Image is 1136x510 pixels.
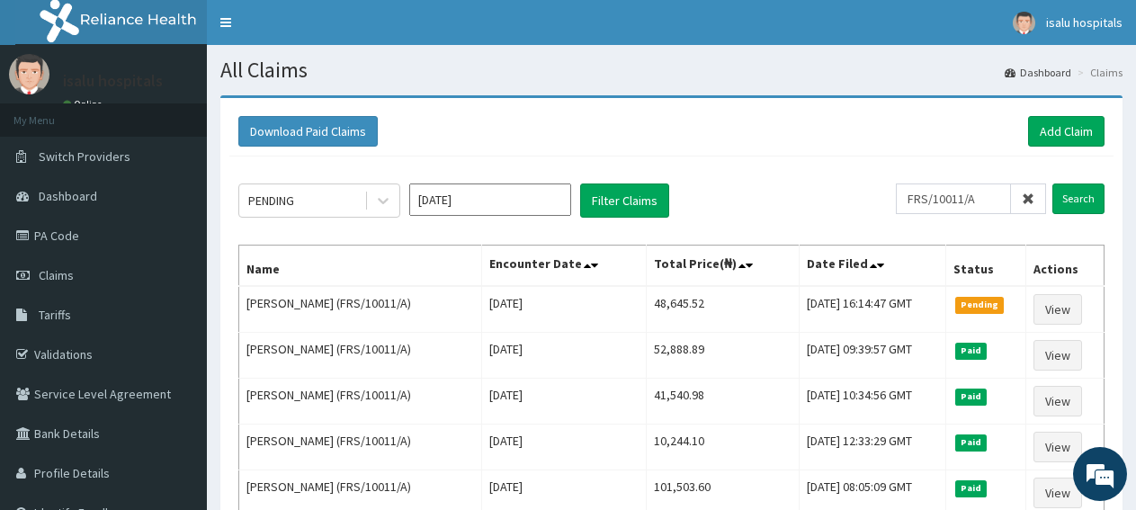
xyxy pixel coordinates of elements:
[799,425,945,470] td: [DATE] 12:33:29 GMT
[647,333,799,379] td: 52,888.89
[799,286,945,333] td: [DATE] 16:14:47 GMT
[482,246,647,287] th: Encounter Date
[955,297,1005,313] span: Pending
[239,246,482,287] th: Name
[239,425,482,470] td: [PERSON_NAME] (FRS/10011/A)
[482,286,647,333] td: [DATE]
[955,480,988,497] span: Paid
[896,183,1011,214] input: Search by HMO ID
[482,333,647,379] td: [DATE]
[799,246,945,287] th: Date Filed
[647,379,799,425] td: 41,540.98
[945,246,1026,287] th: Status
[1073,65,1123,80] li: Claims
[647,286,799,333] td: 48,645.52
[1033,432,1082,462] a: View
[238,116,378,147] button: Download Paid Claims
[239,286,482,333] td: [PERSON_NAME] (FRS/10011/A)
[1033,386,1082,416] a: View
[955,389,988,405] span: Paid
[39,267,74,283] span: Claims
[239,333,482,379] td: [PERSON_NAME] (FRS/10011/A)
[63,73,163,89] p: isalu hospitals
[955,343,988,359] span: Paid
[1026,246,1105,287] th: Actions
[1033,340,1082,371] a: View
[647,425,799,470] td: 10,244.10
[482,379,647,425] td: [DATE]
[220,58,1123,82] h1: All Claims
[9,54,49,94] img: User Image
[1028,116,1105,147] a: Add Claim
[1005,65,1071,80] a: Dashboard
[482,425,647,470] td: [DATE]
[248,192,294,210] div: PENDING
[39,148,130,165] span: Switch Providers
[955,434,988,451] span: Paid
[647,246,799,287] th: Total Price(₦)
[1052,183,1105,214] input: Search
[39,188,97,204] span: Dashboard
[63,98,106,111] a: Online
[1046,14,1123,31] span: isalu hospitals
[580,183,669,218] button: Filter Claims
[39,307,71,323] span: Tariffs
[239,379,482,425] td: [PERSON_NAME] (FRS/10011/A)
[1013,12,1035,34] img: User Image
[1033,294,1082,325] a: View
[799,333,945,379] td: [DATE] 09:39:57 GMT
[799,379,945,425] td: [DATE] 10:34:56 GMT
[409,183,571,216] input: Select Month and Year
[1033,478,1082,508] a: View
